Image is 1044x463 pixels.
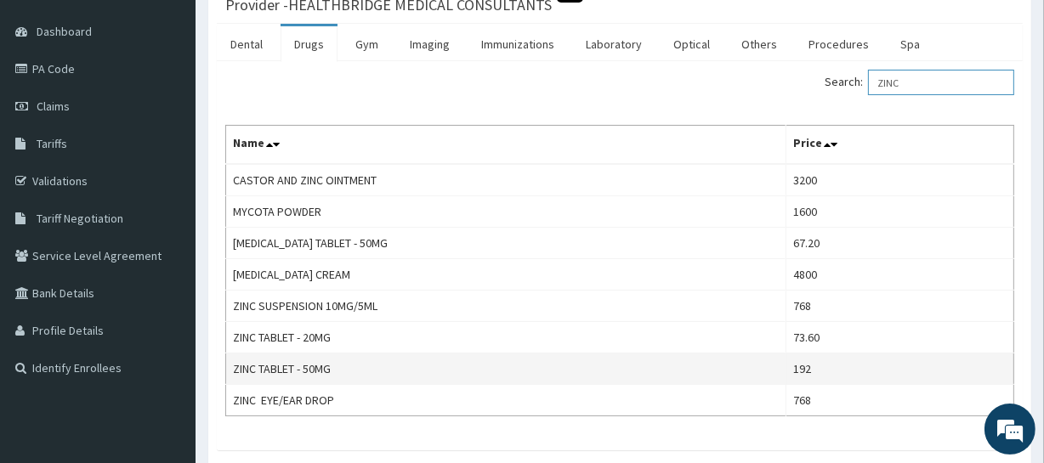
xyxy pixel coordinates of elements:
[9,294,324,353] textarea: Type your message and hit 'Enter'
[786,322,1013,353] td: 73.60
[279,8,320,49] div: Minimize live chat window
[887,26,933,62] a: Spa
[468,26,568,62] a: Immunizations
[786,291,1013,322] td: 768
[88,95,286,117] div: Chat with us now
[786,164,1013,196] td: 3200
[37,136,67,151] span: Tariffs
[281,26,338,62] a: Drugs
[217,26,276,62] a: Dental
[786,196,1013,228] td: 1600
[226,164,786,196] td: CASTOR AND ZINC OINTMENT
[786,126,1013,165] th: Price
[786,228,1013,259] td: 67.20
[786,385,1013,416] td: 768
[226,353,786,385] td: ZINC TABLET - 50MG
[226,291,786,322] td: ZINC SUSPENSION 10MG/5ML
[226,322,786,353] td: ZINC TABLET - 20MG
[226,259,786,291] td: [MEDICAL_DATA] CREAM
[37,99,70,114] span: Claims
[226,385,786,416] td: ZINC EYE/EAR DROP
[786,353,1013,385] td: 192
[99,129,235,301] span: We're online!
[226,228,786,259] td: [MEDICAL_DATA] TABLET - 50MG
[31,85,69,127] img: d_794563401_company_1708531726252_794563401
[825,70,1014,95] label: Search:
[786,259,1013,291] td: 4800
[795,26,882,62] a: Procedures
[37,211,123,226] span: Tariff Negotiation
[660,26,723,62] a: Optical
[342,26,392,62] a: Gym
[226,126,786,165] th: Name
[396,26,463,62] a: Imaging
[226,196,786,228] td: MYCOTA POWDER
[868,70,1014,95] input: Search:
[37,24,92,39] span: Dashboard
[572,26,655,62] a: Laboratory
[728,26,791,62] a: Others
